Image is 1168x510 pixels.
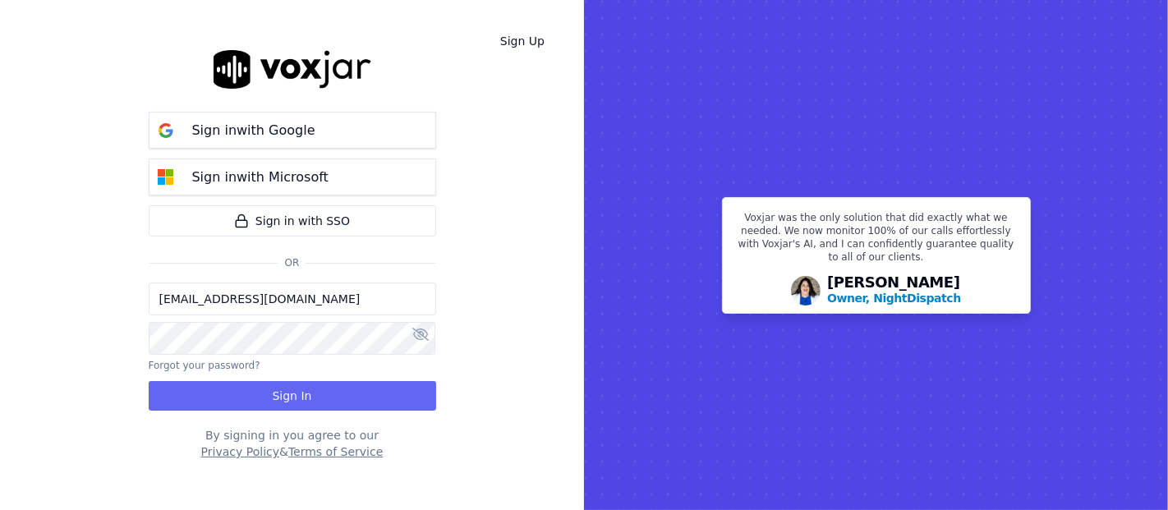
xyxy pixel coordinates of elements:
[487,26,558,56] a: Sign Up
[827,275,961,306] div: [PERSON_NAME]
[733,211,1020,270] p: Voxjar was the only solution that did exactly what we needed. We now monitor 100% of our calls ef...
[149,427,436,460] div: By signing in you agree to our &
[288,443,383,460] button: Terms of Service
[192,121,315,140] p: Sign in with Google
[149,283,436,315] input: Email
[827,290,961,306] p: Owner, NightDispatch
[192,168,329,187] p: Sign in with Microsoft
[149,161,182,194] img: microsoft Sign in button
[791,276,821,306] img: Avatar
[149,112,436,149] button: Sign inwith Google
[201,443,279,460] button: Privacy Policy
[149,205,436,237] a: Sign in with SSO
[149,359,260,372] button: Forgot your password?
[149,381,436,411] button: Sign In
[149,159,436,195] button: Sign inwith Microsoft
[149,114,182,147] img: google Sign in button
[278,256,306,269] span: Or
[214,50,371,89] img: logo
